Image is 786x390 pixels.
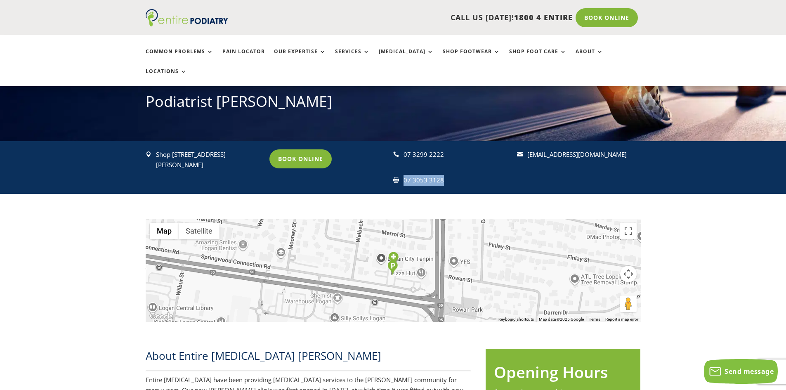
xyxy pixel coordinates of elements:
button: Toggle fullscreen view [620,223,637,239]
a: Book Online [269,149,332,168]
a: [MEDICAL_DATA] [379,49,434,66]
button: Drag Pegman onto the map to open Street View [620,295,637,312]
span: Send message [725,367,774,376]
span:  [146,151,151,157]
a: Common Problems [146,49,213,66]
button: Show street map [150,223,179,239]
a: About [576,49,603,66]
a: Shop Footwear [443,49,500,66]
p: Shop [STREET_ADDRESS][PERSON_NAME] [156,149,262,170]
a: Open this area in Google Maps (opens a new window) [148,311,175,322]
a: Terms [589,317,600,321]
span: Map data ©2025 Google [539,317,584,321]
button: Keyboard shortcuts [498,317,534,322]
a: Our Expertise [274,49,326,66]
span:  [393,177,399,183]
a: Shop Foot Care [509,49,566,66]
a: [EMAIL_ADDRESS][DOMAIN_NAME] [527,150,627,158]
a: Book Online [576,8,638,27]
div: Entire Podiatry Logan [388,252,399,266]
span:  [517,151,523,157]
img: logo (1) [146,9,228,26]
span: 1800 4 ENTIRE [514,12,573,22]
a: Report a map error [605,317,638,321]
div: 07 3299 2222 [404,149,510,160]
div: 07 3053 3128 [404,175,510,186]
a: Locations [146,69,187,86]
h1: Podiatrist [PERSON_NAME] [146,91,641,116]
button: Map camera controls [620,266,637,282]
img: Google [148,311,175,322]
a: Pain Locator [222,49,265,66]
a: Services [335,49,370,66]
span:  [393,151,399,157]
button: Send message [704,359,778,384]
a: Entire Podiatry [146,20,228,28]
div: Parking [387,260,398,275]
h2: Opening Hours [494,361,633,387]
h2: About Entire [MEDICAL_DATA] [PERSON_NAME] [146,348,471,367]
button: Show satellite imagery [179,223,220,239]
p: CALL US [DATE]! [260,12,573,23]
